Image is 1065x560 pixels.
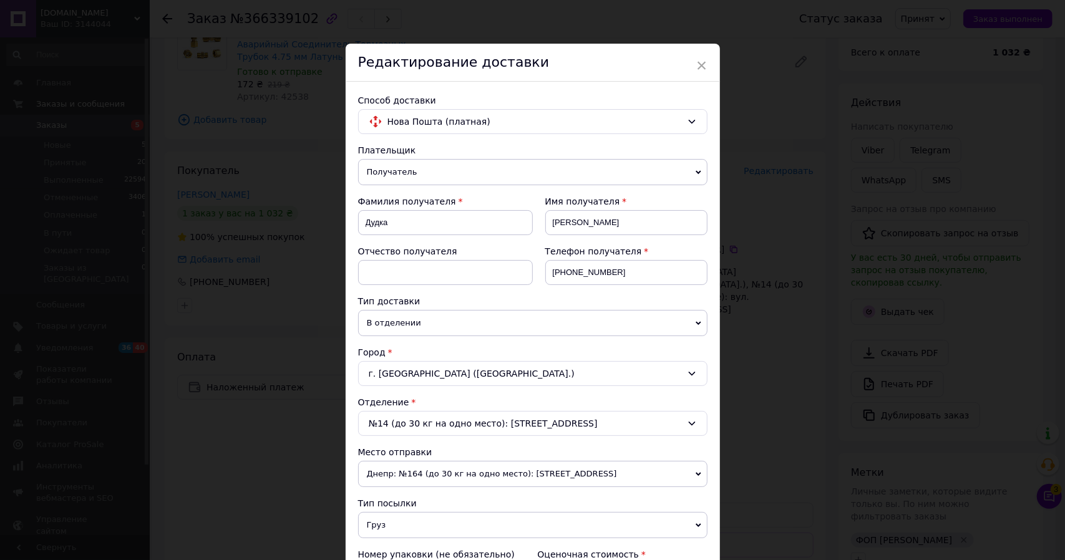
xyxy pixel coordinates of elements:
span: Получатель [358,159,708,185]
span: Груз [358,512,708,538]
span: В отделении [358,310,708,336]
span: Телефон получателя [545,246,642,256]
span: Имя получателя [545,196,620,206]
div: Редактирование доставки [346,44,720,82]
span: Днепр: №164 (до 30 кг на одно место): [STREET_ADDRESS] [358,461,708,487]
div: Способ доставки [358,94,708,107]
span: Нова Пошта (платная) [387,115,682,128]
span: Тип посылки [358,498,417,508]
span: Место отправки [358,447,432,457]
div: Город [358,346,708,359]
span: Отчество получателя [358,246,457,256]
span: Плательщик [358,145,416,155]
span: Фамилия получателя [358,196,456,206]
span: Тип доставки [358,296,421,306]
span: × [696,55,708,76]
div: г. [GEOGRAPHIC_DATA] ([GEOGRAPHIC_DATA].) [358,361,708,386]
input: +380 [545,260,708,285]
div: №14 (до 30 кг на одно место): [STREET_ADDRESS] [358,411,708,436]
div: Отделение [358,396,708,408]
